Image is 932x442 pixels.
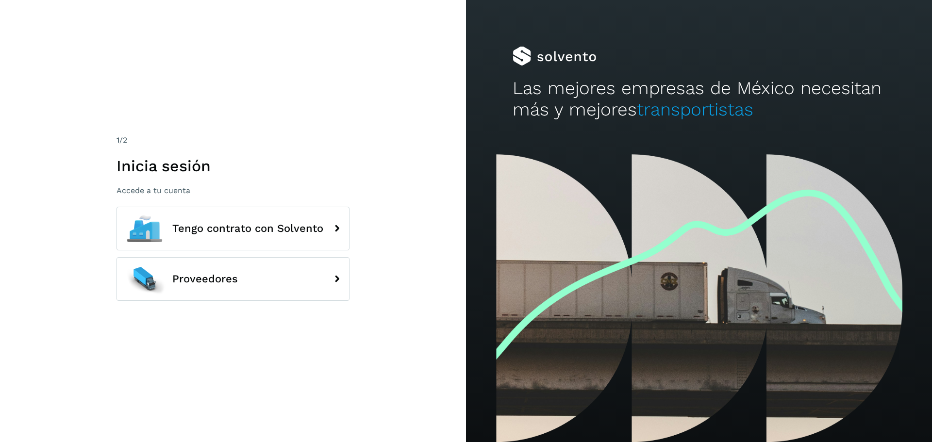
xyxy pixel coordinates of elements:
button: Tengo contrato con Solvento [116,207,349,250]
span: Proveedores [172,273,238,285]
span: Tengo contrato con Solvento [172,223,323,234]
span: transportistas [637,99,753,120]
h1: Inicia sesión [116,157,349,175]
button: Proveedores [116,257,349,301]
span: 1 [116,135,119,145]
h2: Las mejores empresas de México necesitan más y mejores [513,78,885,121]
p: Accede a tu cuenta [116,186,349,195]
div: /2 [116,134,349,146]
